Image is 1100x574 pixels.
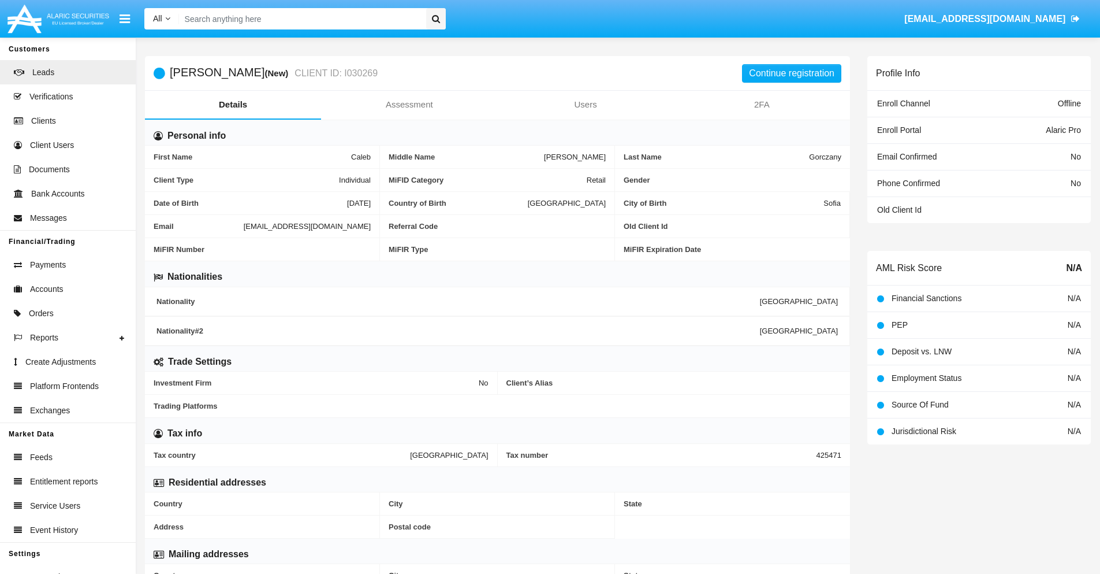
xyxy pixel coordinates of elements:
span: Platform Frontends [30,380,99,392]
h5: [PERSON_NAME] [170,66,378,80]
span: Enroll Portal [877,125,921,135]
span: Caleb [351,153,371,161]
span: [EMAIL_ADDRESS][DOMAIN_NAME] [904,14,1065,24]
span: Alaric Pro [1046,125,1081,135]
span: Middle Name [389,153,544,161]
a: Assessment [321,91,497,118]
span: 425471 [816,451,841,460]
span: Email [154,222,244,231]
span: Email Confirmed [877,152,937,161]
span: Service Users [30,500,80,512]
h6: Mailing addresses [169,548,249,561]
span: All [153,14,162,23]
span: Phone Confirmed [877,179,940,188]
span: MiFIR Number [154,245,371,254]
h6: Profile Info [876,68,920,79]
span: N/A [1068,347,1081,356]
span: Tax number [506,451,816,460]
span: N/A [1066,261,1082,275]
h6: Nationalities [167,271,222,283]
span: [DATE] [347,199,371,208]
span: PEP [892,320,908,329]
img: Logo image [6,2,111,36]
h6: Tax info [167,427,202,440]
button: Continue registration [742,64,841,83]
input: Search [179,8,422,29]
span: Address [154,523,371,531]
span: City of Birth [624,199,823,208]
span: Old Client Id [624,222,841,231]
span: Exchanges [30,405,70,417]
a: 2FA [674,91,850,118]
span: Retail [587,176,606,184]
span: Enroll Channel [877,99,930,108]
a: Details [145,91,321,118]
span: [GEOGRAPHIC_DATA] [528,199,606,208]
span: Investment Firm [154,379,479,387]
span: Client Users [30,139,74,151]
span: Trading Platforms [154,402,841,410]
span: Messages [30,212,67,224]
span: [EMAIL_ADDRESS][DOMAIN_NAME] [244,222,371,231]
span: [GEOGRAPHIC_DATA] [410,451,488,460]
span: Gender [624,176,841,184]
span: Orders [29,308,54,320]
span: No [1071,179,1081,188]
span: N/A [1068,427,1081,436]
span: Client’s Alias [506,379,842,387]
span: Referral Code [389,222,606,231]
span: Old Client Id [877,205,922,214]
span: Accounts [30,283,64,295]
span: Date of Birth [154,199,347,208]
span: MiFID Category [389,176,587,184]
span: Individual [339,176,371,184]
span: Postal code [389,523,606,531]
span: City [389,499,606,508]
span: Last Name [624,153,809,161]
span: Offline [1058,99,1081,108]
span: Employment Status [892,373,961,383]
span: Financial Sanctions [892,294,961,303]
span: Deposit vs. LNW [892,347,952,356]
span: Sofia [823,199,841,208]
span: MiFIR Expiration Date [624,245,841,254]
span: Reports [30,332,58,344]
h6: AML Risk Score [876,262,942,273]
span: First Name [154,153,351,161]
span: N/A [1068,373,1081,383]
span: Feeds [30,451,53,464]
span: [GEOGRAPHIC_DATA] [760,297,838,306]
span: [PERSON_NAME] [544,153,606,161]
span: Gorczany [809,153,841,161]
span: Nationality [156,297,760,306]
span: Event History [30,524,78,536]
span: N/A [1068,294,1081,303]
a: [EMAIL_ADDRESS][DOMAIN_NAME] [899,3,1086,35]
h6: Residential addresses [169,476,266,489]
span: N/A [1068,400,1081,409]
span: Country of Birth [389,199,528,208]
span: Tax country [154,451,410,460]
span: Leads [32,66,54,79]
span: Bank Accounts [31,188,85,200]
h6: Personal info [167,129,226,142]
span: No [479,379,489,387]
a: Users [498,91,674,118]
span: No [1071,152,1081,161]
span: [GEOGRAPHIC_DATA] [760,327,838,335]
span: Nationality #2 [156,327,760,335]
span: Documents [29,164,70,176]
small: CLIENT ID: I030269 [292,69,378,78]
span: Create Adjustments [25,356,96,368]
a: All [144,13,179,25]
span: Clients [31,115,56,127]
h6: Trade Settings [168,355,232,368]
div: (New) [264,66,292,80]
span: Payments [30,259,66,271]
span: Source Of Fund [892,400,949,409]
span: Jurisdictional Risk [892,427,956,436]
span: N/A [1068,320,1081,329]
span: Verifications [29,91,73,103]
span: MiFIR Type [389,245,606,254]
span: State [624,499,841,508]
